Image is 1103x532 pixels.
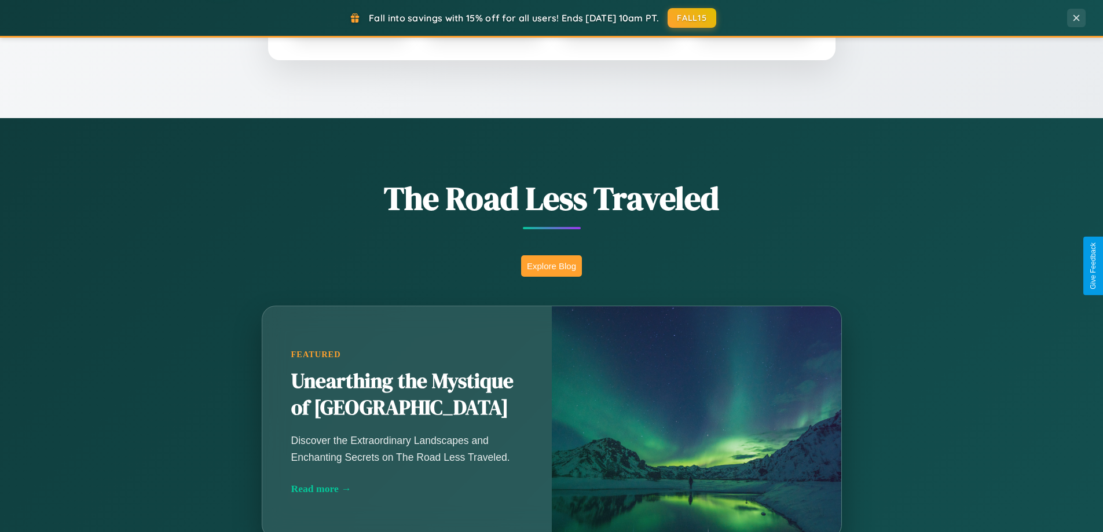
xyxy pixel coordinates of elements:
button: FALL15 [668,8,716,28]
p: Discover the Extraordinary Landscapes and Enchanting Secrets on The Road Less Traveled. [291,432,523,465]
button: Explore Blog [521,255,582,277]
div: Read more → [291,483,523,495]
h2: Unearthing the Mystique of [GEOGRAPHIC_DATA] [291,368,523,421]
h1: The Road Less Traveled [204,176,899,221]
div: Give Feedback [1089,243,1097,289]
div: Featured [291,350,523,359]
span: Fall into savings with 15% off for all users! Ends [DATE] 10am PT. [369,12,659,24]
